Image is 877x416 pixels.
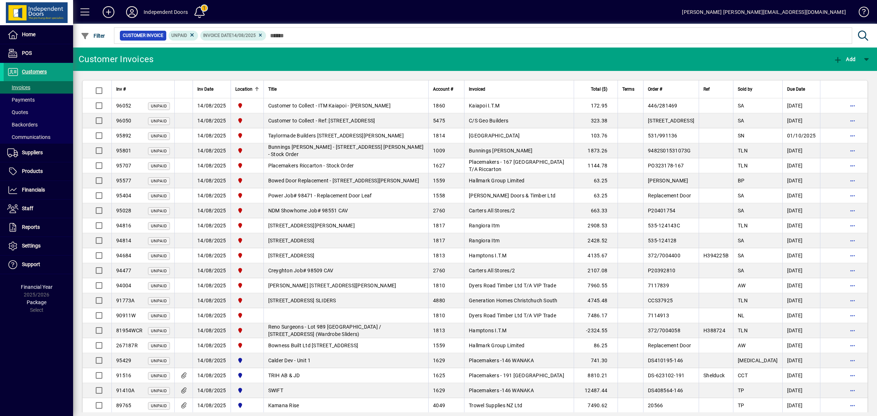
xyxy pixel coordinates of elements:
[738,372,748,378] span: CCT
[782,113,820,128] td: [DATE]
[193,353,231,368] td: 14/08/2025
[193,158,231,173] td: 14/08/2025
[469,85,485,93] span: Invoiced
[738,343,746,348] span: AW
[782,278,820,293] td: [DATE]
[151,314,167,318] span: Unpaid
[738,133,745,139] span: SN
[433,133,445,139] span: 1814
[433,163,445,169] span: 1627
[574,248,618,263] td: 4135.67
[235,311,259,319] span: Christchurch
[433,193,445,198] span: 1558
[853,1,868,25] a: Knowledge Base
[151,239,167,243] span: Unpaid
[116,358,131,363] span: 95429
[738,163,748,169] span: TLN
[268,85,277,93] span: Title
[578,85,614,93] div: Total ($)
[433,372,445,378] span: 1625
[203,33,232,38] span: Invoice date
[116,178,131,184] span: 95577
[235,102,259,110] span: Christchurch
[22,243,41,249] span: Settings
[22,224,40,230] span: Reports
[469,298,558,303] span: Generation Homes Christchuch South
[738,268,744,273] span: SA
[703,85,710,93] span: Ref
[235,85,259,93] div: Location
[235,266,259,275] span: Christchurch
[27,299,46,305] span: Package
[469,283,556,288] span: Dyers Road Timber Ltd T/A VIP Trade
[574,293,618,308] td: 4745.48
[782,293,820,308] td: [DATE]
[193,173,231,188] td: 14/08/2025
[782,173,820,188] td: [DATE]
[151,194,167,198] span: Unpaid
[648,268,675,273] span: P20392810
[144,6,188,18] div: Independent Doors
[116,238,131,243] span: 94814
[469,268,515,273] span: Carters All Stores/2
[171,33,187,38] span: Unpaid
[469,103,500,109] span: Kaiapoi I.T.M
[235,117,259,125] span: Christchurch
[235,237,259,245] span: Christchurch
[4,200,73,218] a: Staff
[81,33,105,39] span: Filter
[782,188,820,203] td: [DATE]
[648,103,677,109] span: 446/281469
[116,283,131,288] span: 94004
[151,209,167,213] span: Unpaid
[469,148,533,154] span: Bunnings [PERSON_NAME]
[235,296,259,305] span: Christchurch
[782,158,820,173] td: [DATE]
[834,56,855,62] span: Add
[469,133,520,139] span: [GEOGRAPHIC_DATA]
[235,85,253,93] span: Location
[787,85,816,93] div: Due Date
[469,223,500,228] span: Rangiora Itm
[648,85,694,93] div: Order #
[738,118,744,124] span: SA
[151,134,167,139] span: Unpaid
[433,103,445,109] span: 1860
[193,233,231,248] td: 14/08/2025
[235,371,259,379] span: Cromwell Central Otago
[703,253,729,258] span: H394225B
[782,353,820,368] td: [DATE]
[193,308,231,323] td: 14/08/2025
[7,97,35,103] span: Payments
[469,159,564,172] span: Placemakers - 167 [GEOGRAPHIC_DATA] T/A Riccarton
[268,298,336,303] span: [STREET_ADDRESS] SLIDERS
[574,98,618,113] td: 172.95
[469,178,525,184] span: Hallmark Group Limited
[116,133,131,139] span: 95892
[4,144,73,162] a: Suppliers
[574,158,618,173] td: 1144.78
[648,193,691,198] span: Replacement Door
[574,308,618,323] td: 7486.17
[648,148,691,154] span: 9482S01531073G
[151,104,167,109] span: Unpaid
[120,5,144,19] button: Profile
[4,256,73,274] a: Support
[574,323,618,338] td: -2324.55
[151,164,167,169] span: Unpaid
[433,313,445,318] span: 1810
[235,132,259,140] span: Christchurch
[782,98,820,113] td: [DATE]
[4,118,73,131] a: Backorders
[4,94,73,106] a: Payments
[703,85,729,93] div: Ref
[268,193,372,198] span: Power Job# 98471 - Replacement Door Leaf
[116,268,131,273] span: 94477
[235,281,259,290] span: Christchurch
[648,298,673,303] span: CCS37925
[7,134,50,140] span: Communications
[574,338,618,353] td: 86.25
[151,344,167,348] span: Unpaid
[268,85,424,93] div: Title
[4,81,73,94] a: Invoices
